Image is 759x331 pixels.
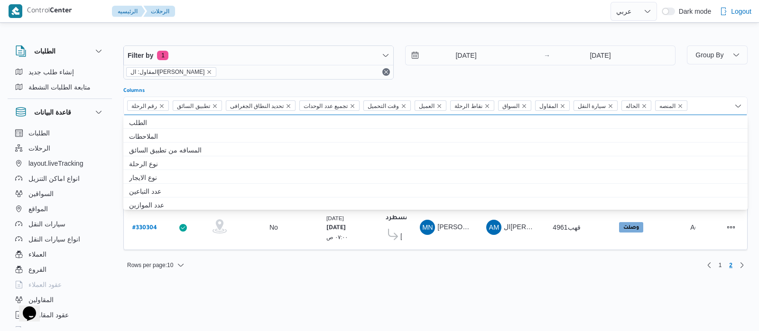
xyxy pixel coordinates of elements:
span: رقم الرحلة [131,101,157,111]
div: Muhammad Nasar Saaid Kaml Abadalftah [420,220,435,235]
button: Remove [380,66,392,78]
button: المسافه من تطبيق السائق [123,143,748,156]
button: العملاء [11,247,108,262]
span: تجميع عدد الوحدات [299,100,360,111]
span: عقود المقاولين [28,309,69,321]
button: انواع سيارات النقل [11,232,108,247]
button: Page 2 of 2 [725,259,736,271]
span: الفروع [28,264,46,275]
button: remove selected entity [206,69,212,75]
span: العملاء [28,249,46,260]
button: Close list of options [734,102,742,110]
span: المسافه من تطبيق السائق [129,144,742,156]
a: Page 1 of 2 [715,259,726,271]
button: متابعة الطلبات النشطة [11,80,108,95]
span: سيارة النقل [578,101,606,111]
input: Press the down key to open a popover containing a calendar. [406,46,513,65]
button: Actions [723,220,739,235]
span: Admin [690,224,709,231]
button: Logout [716,2,755,21]
span: السواق [498,100,531,111]
span: تجميع عدد الوحدات [304,101,348,111]
button: المقاولين [11,292,108,307]
button: Remove الحاله from selection in this group [641,103,647,109]
button: Remove رقم الرحلة from selection in this group [159,103,165,109]
b: [DATE] [326,225,346,232]
button: Remove تحديد النطاق الجغرافى from selection in this group [286,103,291,109]
b: فرونت دور مسطرد [386,215,440,222]
img: X8yXhbKr1z7QwAAAABJRU5ErkJggg== [9,4,22,18]
button: Remove تطبيق السائق from selection in this group [212,103,218,109]
h3: الطلبات [34,45,56,57]
span: وقت التحميل [368,101,399,111]
span: AM [489,220,500,235]
button: عدد الموازين [123,197,748,211]
span: سيارة النقل [574,100,618,111]
span: Logout [731,6,751,17]
a: #330304 [132,221,157,234]
span: وصلت [619,222,643,233]
span: [PERSON_NAME] [437,223,492,231]
span: سيارات النقل [28,218,65,230]
span: المنصه [659,101,676,111]
span: العميل [415,100,446,111]
span: تحديد النطاق الجغرافى [226,100,296,111]
div: No [269,223,278,232]
span: عقود العملاء [28,279,62,290]
span: عدد التباعين [129,186,742,197]
button: Remove العميل from selection in this group [436,103,442,109]
button: السواقين [11,186,108,201]
button: عقود المقاولين [11,307,108,322]
button: الطلبات [11,125,108,141]
span: انواع اماكن التنزيل [28,173,80,184]
button: Remove السواق from selection in this group [521,103,527,109]
b: Center [50,8,72,15]
iframe: chat widget [9,293,40,322]
span: المقاولين [28,294,54,305]
label: Columns [123,87,145,95]
span: متابعة الطلبات النشطة [28,81,91,93]
span: وقت التحميل [363,100,411,111]
span: نوع الايجار [129,172,742,183]
span: نقاط الرحلة [454,101,482,111]
span: تطبيق السائق [173,100,222,111]
b: # 330304 [132,225,157,232]
span: السواق [502,101,519,111]
button: سيارات النقل [11,216,108,232]
span: 2 [729,259,732,271]
span: المقاول: الهامي محمد خالد علي [126,67,216,77]
span: السواقين [28,188,54,199]
span: تحديد النطاق الجغرافى [230,101,284,111]
span: قهب4961 [553,224,580,231]
button: الرحلات [11,141,108,156]
button: عدد التباعين [123,184,748,197]
button: المواقع [11,201,108,216]
span: نوع الرحلة [129,158,742,170]
button: Remove نقاط الرحلة from selection in this group [484,103,490,109]
span: الحاله [626,101,639,111]
span: العميل [419,101,435,111]
button: Group By [687,45,748,64]
button: نوع الرحلة [123,156,748,170]
span: نقاط الرحلة [450,100,494,111]
span: ال[PERSON_NAME] [504,223,565,231]
span: المقاول: ال[PERSON_NAME] [130,68,204,76]
button: Remove المنصه from selection in this group [677,103,683,109]
button: الطلبات [15,45,104,57]
span: MN [422,220,433,235]
small: ٠٧:٠٠ ص [326,234,348,240]
button: Filter by1 active filters [124,46,393,65]
button: الطلب [123,115,748,129]
span: 1 active filters [157,51,168,60]
button: الفروع [11,262,108,277]
span: layout.liveTracking [28,158,83,169]
button: Next page [736,259,748,271]
span: إنشاء طلب جديد [28,66,74,78]
button: Rows per page:10 [123,259,188,271]
span: تطبيق السائق [177,101,210,111]
button: الرحلات [143,6,175,17]
span: المقاول [539,101,558,111]
span: الحاله [621,100,651,111]
span: 1 [719,259,722,271]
